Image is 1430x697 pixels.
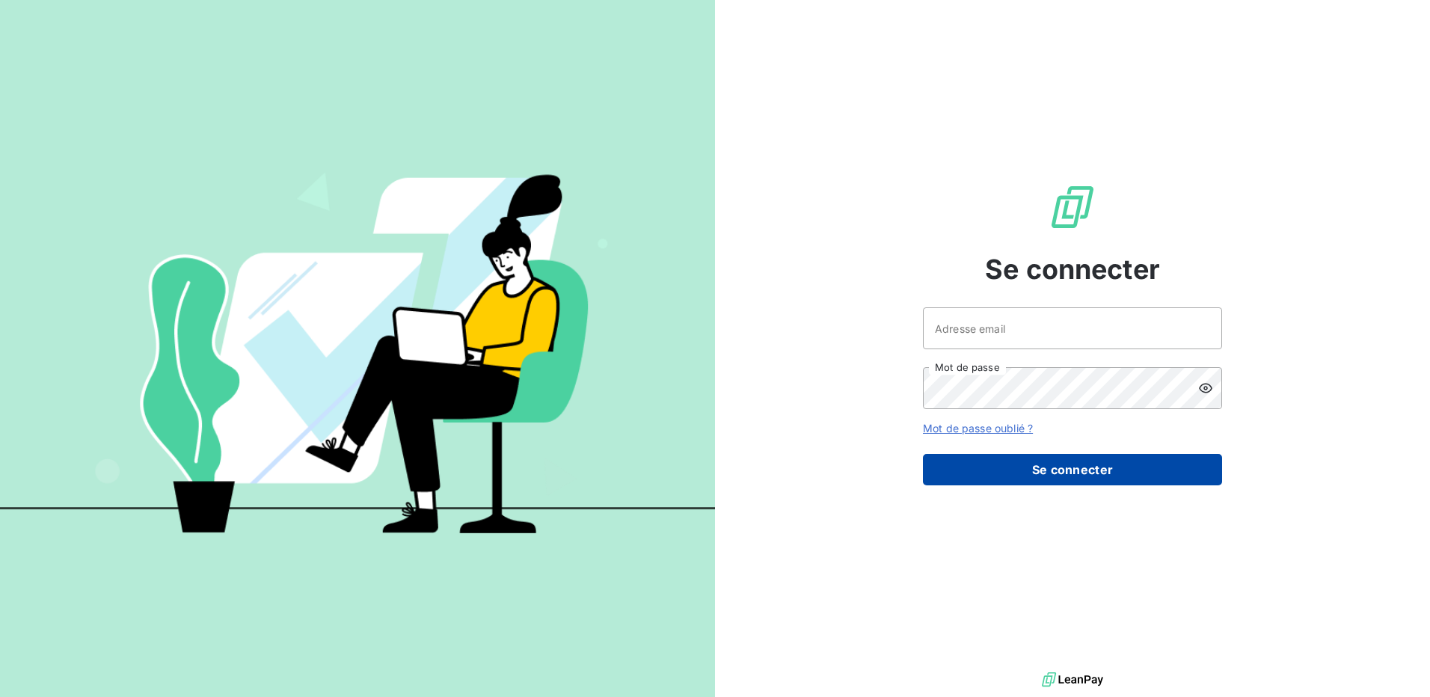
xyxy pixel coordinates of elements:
[1042,669,1103,691] img: logo
[923,307,1222,349] input: placeholder
[1049,183,1096,231] img: Logo LeanPay
[985,249,1160,289] span: Se connecter
[923,454,1222,485] button: Se connecter
[923,422,1033,435] a: Mot de passe oublié ?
